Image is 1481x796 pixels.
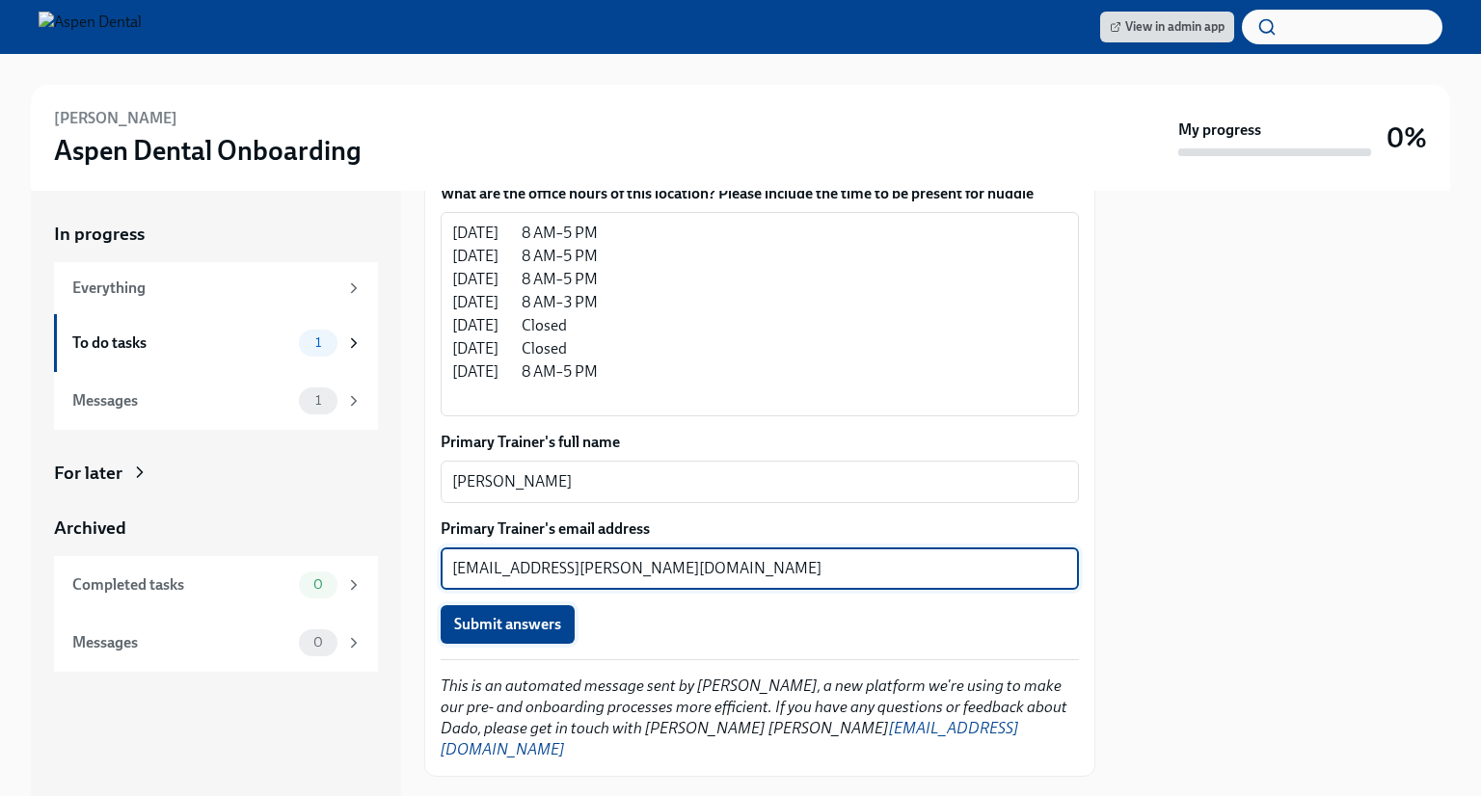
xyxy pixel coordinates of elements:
textarea: [DATE] 8 AM–5 PM [DATE] 8 AM–5 PM [DATE] 8 AM–5 PM [DATE] 8 AM–3 PM [DATE] Closed [DATE] Closed [... [452,222,1067,407]
a: View in admin app [1100,12,1234,42]
label: What are the office hours of this location? Please include the time to be present for huddle [441,183,1079,204]
div: To do tasks [72,332,291,354]
a: For later [54,461,378,486]
a: Messages1 [54,372,378,430]
span: 0 [302,577,335,592]
textarea: [EMAIL_ADDRESS][PERSON_NAME][DOMAIN_NAME] [452,557,1067,580]
span: View in admin app [1110,17,1225,37]
em: This is an automated message sent by [PERSON_NAME], a new platform we're using to make our pre- a... [441,677,1067,758]
strong: My progress [1178,119,1261,141]
a: Completed tasks0 [54,556,378,614]
span: 1 [304,393,333,408]
a: To do tasks1 [54,314,378,372]
div: Everything [72,278,337,299]
div: Completed tasks [72,574,291,596]
div: Messages [72,390,291,411]
a: In progress [54,222,378,247]
label: Primary Trainer's full name [441,432,1079,453]
h3: Aspen Dental Onboarding [54,133,362,168]
span: 0 [302,635,335,650]
a: Everything [54,262,378,314]
h3: 0% [1387,120,1427,155]
label: Primary Trainer's email address [441,518,1079,540]
h6: [PERSON_NAME] [54,108,177,129]
textarea: [PERSON_NAME] [452,470,1067,493]
button: Submit answers [441,605,575,644]
div: Messages [72,632,291,653]
a: Messages0 [54,614,378,672]
span: Submit answers [454,615,561,634]
span: 1 [304,335,333,350]
div: For later [54,461,122,486]
a: Archived [54,516,378,541]
img: Aspen Dental [39,12,142,42]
